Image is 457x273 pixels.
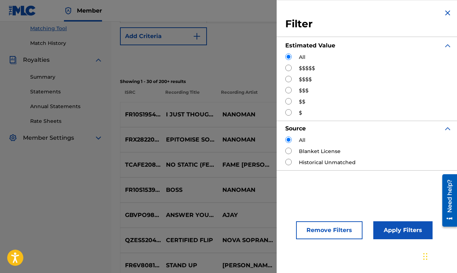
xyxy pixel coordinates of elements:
p: NOVA SOPRANO,[PERSON_NAME],FAME [PERSON_NAME] [218,236,274,245]
p: GBVPO9812391 [120,211,161,219]
p: FRX282201191 [120,135,161,144]
span: Member Settings [23,134,74,142]
iframe: Resource Center [437,171,457,230]
img: expand [443,41,452,50]
p: ISRC [120,89,161,102]
h3: Filter [285,18,452,31]
label: All [299,136,305,144]
strong: Source [285,125,306,132]
p: [PERSON_NAME] [274,186,331,194]
iframe: Chat Widget [421,239,457,273]
a: Statements [30,88,103,96]
p: NANOMAN [218,186,274,194]
p: [PERSON_NAME] [274,135,331,144]
a: Rate Sheets [30,117,103,125]
p: STAND UP [161,261,218,270]
p: Showing 1 - 30 of 200+ results [120,78,448,85]
p: ANSWER YOUR PHONE [161,211,218,219]
a: Matching Tool [30,25,103,32]
img: expand [94,134,103,142]
p: FAME [PERSON_NAME] [218,161,274,169]
p: FR10S1539340 [120,186,161,194]
p: BADNESS RECORDS LTD, [PERSON_NAME] [274,211,331,219]
p: NANOMAN [218,135,274,144]
p: Recording Artist [216,89,272,102]
a: Match History [30,40,103,47]
img: Royalties [9,56,17,64]
p: NO STATIC (FEAT. CHASE FETTI) [161,161,218,169]
label: $$ [299,98,305,106]
img: expand [94,56,103,64]
img: close [443,9,452,17]
strong: Estimated Value [285,42,335,49]
img: MLC Logo [9,5,36,16]
a: Annual Statements [30,103,103,110]
p: QZES52041275 [120,236,161,245]
img: 9d2ae6d4665cec9f34b9.svg [193,32,201,41]
img: expand [443,124,452,133]
label: $$$$$ [299,65,315,72]
p: [PERSON_NAME],SHAK,[PERSON_NAME],YUSH [218,261,274,270]
a: Summary [30,73,103,81]
p: BADNESS RECORDS LTD, [PERSON_NAME] [274,261,331,270]
p: TCAFE2083317 [120,161,161,169]
label: Historical Unmatched [299,159,356,166]
p: EPITOMISE SOUL [161,135,218,144]
p: AJAY [218,211,274,219]
p: BOSS [161,186,218,194]
div: Drag [423,246,428,267]
label: $$$$ [299,76,312,83]
span: Royalties [23,56,50,64]
label: All [299,54,305,61]
button: Add Criteria [120,27,207,45]
span: Member [77,6,102,15]
p: NANOMAN [218,110,274,119]
button: Apply Filters [373,221,433,239]
img: Member Settings [9,134,17,142]
label: Blanket License [299,148,341,155]
p: [PERSON_NAME] [PERSON_NAME], [PERSON_NAME], [PERSON_NAME] [274,236,331,245]
p: Recording Title [161,89,216,102]
label: $$$ [299,87,309,94]
p: FR10S1954986 [120,110,161,119]
p: Writer(s) [272,89,328,102]
label: $ [299,109,302,117]
button: Remove Filters [296,221,363,239]
img: Top Rightsholder [64,6,73,15]
p: [PERSON_NAME], [PERSON_NAME], [PERSON_NAME] [274,161,331,169]
p: [PERSON_NAME], [PERSON_NAME] [274,110,331,119]
p: I JUST THOUGHT I'D FUCK IT (FEAT. ROGUE ELEMENT 89) [161,110,218,119]
p: FR6V80815249 [120,261,161,270]
p: CERTIFIED FLIP [161,236,218,245]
